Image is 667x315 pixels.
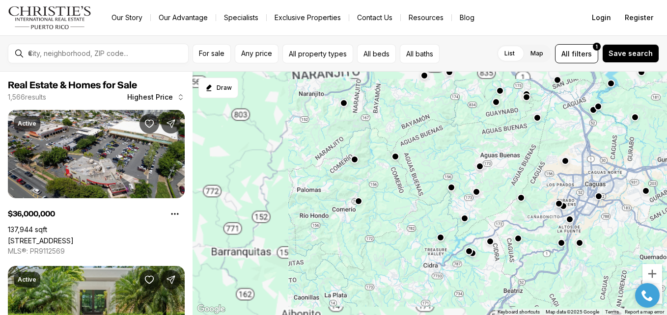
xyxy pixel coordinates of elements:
button: Register [619,8,659,27]
a: Specialists [216,11,266,25]
button: All beds [357,44,396,63]
button: Start drawing [198,78,238,98]
button: Share Property [161,114,181,133]
label: Map [523,45,551,62]
p: 1,566 results [8,93,46,101]
a: Resources [401,11,451,25]
button: Property options [165,204,185,224]
p: Active [18,120,36,128]
a: Exclusive Properties [267,11,349,25]
button: For sale [193,44,231,63]
span: All [561,49,570,59]
a: Report a map error [625,309,664,315]
button: Allfilters1 [555,44,598,63]
button: Zoom in [642,264,662,284]
img: logo [8,6,92,29]
span: 1 [596,43,598,51]
span: Real Estate & Homes for Sale [8,80,137,90]
button: Share Property [161,270,181,289]
a: Blog [452,11,482,25]
a: Our Advantage [151,11,216,25]
span: Highest Price [127,93,173,101]
span: Any price [241,50,272,57]
button: Save Property: 200 DORADO BEACH DR #3 [139,270,159,289]
button: Login [586,8,617,27]
span: Save search [609,50,653,57]
label: List [497,45,523,62]
a: Our Story [104,11,150,25]
span: Login [592,14,611,22]
button: Save search [602,44,659,63]
span: Map data ©2025 Google [546,309,599,315]
span: filters [572,49,592,59]
button: Save Property: 693- KM.8 AVE [139,114,159,133]
button: All baths [400,44,440,63]
button: Highest Price [121,87,191,107]
button: Contact Us [349,11,400,25]
a: Terms (opens in new tab) [605,309,619,315]
span: For sale [199,50,224,57]
button: Any price [235,44,278,63]
p: Active [18,276,36,284]
button: All property types [282,44,353,63]
span: Register [625,14,653,22]
a: 693- KM.8 AVE, DORADO PR, 00646 [8,236,74,245]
